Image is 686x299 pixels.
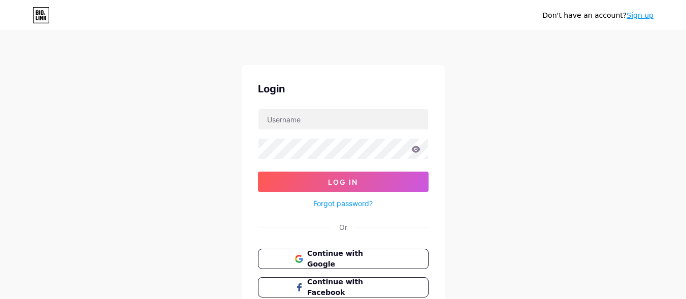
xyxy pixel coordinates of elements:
button: Continue with Facebook [258,277,429,297]
button: Continue with Google [258,249,429,269]
div: Login [258,81,429,96]
input: Username [258,109,428,129]
div: Or [339,222,347,232]
span: Continue with Google [307,248,391,270]
a: Forgot password? [313,198,373,209]
div: Don't have an account? [542,10,654,21]
button: Log In [258,172,429,192]
span: Continue with Facebook [307,277,391,298]
a: Sign up [627,11,654,19]
span: Log In [328,178,358,186]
